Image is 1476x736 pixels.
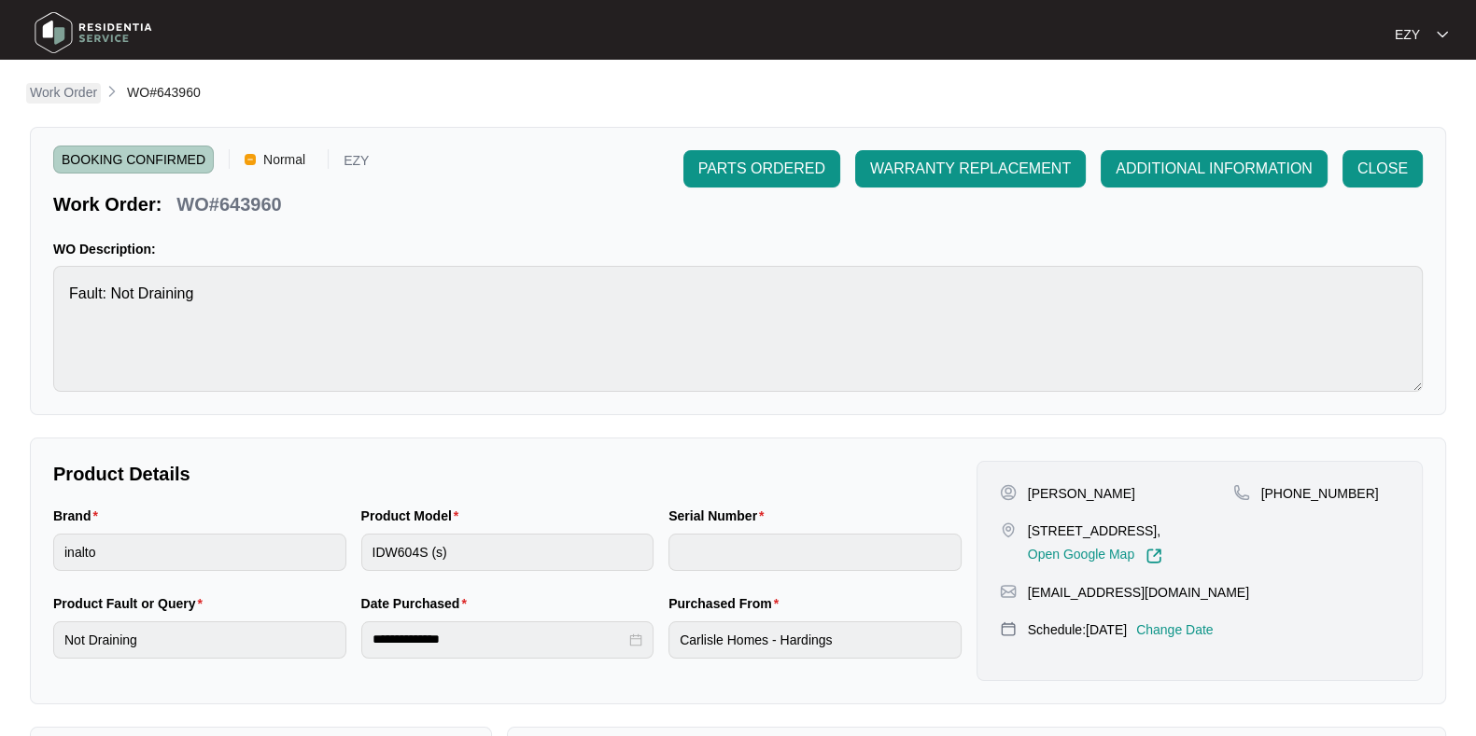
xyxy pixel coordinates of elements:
[668,534,962,571] input: Serial Number
[1146,548,1162,564] img: Link-External
[1437,30,1448,39] img: dropdown arrow
[344,154,369,174] p: EZY
[28,5,159,61] img: residentia service logo
[53,507,105,525] label: Brand
[30,83,97,102] p: Work Order
[53,240,1423,258] p: WO Description:
[698,158,825,180] span: PARTS ORDERED
[1261,484,1379,503] p: [PHONE_NUMBER]
[668,621,962,659] input: Purchased From
[855,150,1086,187] button: WARRANTY REPLACEMENT
[1000,583,1017,600] img: map-pin
[361,507,467,525] label: Product Model
[1357,158,1408,180] span: CLOSE
[683,150,840,187] button: PARTS ORDERED
[1101,150,1328,187] button: ADDITIONAL INFORMATION
[668,594,786,613] label: Purchased From
[53,191,162,217] p: Work Order:
[1116,158,1313,180] span: ADDITIONAL INFORMATION
[1028,620,1127,639] p: Schedule: [DATE]
[373,630,626,649] input: Date Purchased
[1028,484,1135,503] p: [PERSON_NAME]
[53,594,210,613] label: Product Fault or Query
[668,507,771,525] label: Serial Number
[53,146,214,174] span: BOOKING CONFIRMED
[105,84,119,99] img: chevron-right
[1136,620,1214,639] p: Change Date
[361,534,654,571] input: Product Model
[870,158,1071,180] span: WARRANTY REPLACEMENT
[256,146,313,174] span: Normal
[53,534,346,571] input: Brand
[1028,548,1162,564] a: Open Google Map
[1028,521,1162,540] p: [STREET_ADDRESS],
[53,461,962,487] p: Product Details
[1233,484,1250,501] img: map-pin
[1028,583,1249,602] p: [EMAIL_ADDRESS][DOMAIN_NAME]
[53,266,1423,392] textarea: Fault: Not Draining
[1000,484,1017,501] img: user-pin
[361,594,474,613] label: Date Purchased
[245,154,256,165] img: Vercel Logo
[53,621,346,659] input: Product Fault or Query
[1000,521,1017,538] img: map-pin
[1000,620,1017,637] img: map-pin
[176,191,281,217] p: WO#643960
[1395,25,1420,44] p: EZY
[26,83,101,104] a: Work Order
[127,85,201,100] span: WO#643960
[1342,150,1423,187] button: CLOSE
